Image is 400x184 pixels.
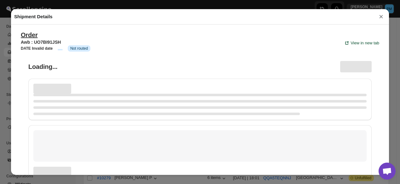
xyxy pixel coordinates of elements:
[21,46,53,51] h3: DATE
[32,46,53,51] b: Invalid date
[70,46,88,51] span: Not routed
[351,40,379,46] span: View in new tab
[379,163,396,180] div: Open chat
[21,39,90,45] h3: Awb : UO7BI91JSH
[28,63,57,70] h1: Loading...
[21,31,37,39] button: Order
[14,14,53,20] h2: Shipment Details
[376,12,386,21] button: ×
[340,38,383,48] button: View in new tab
